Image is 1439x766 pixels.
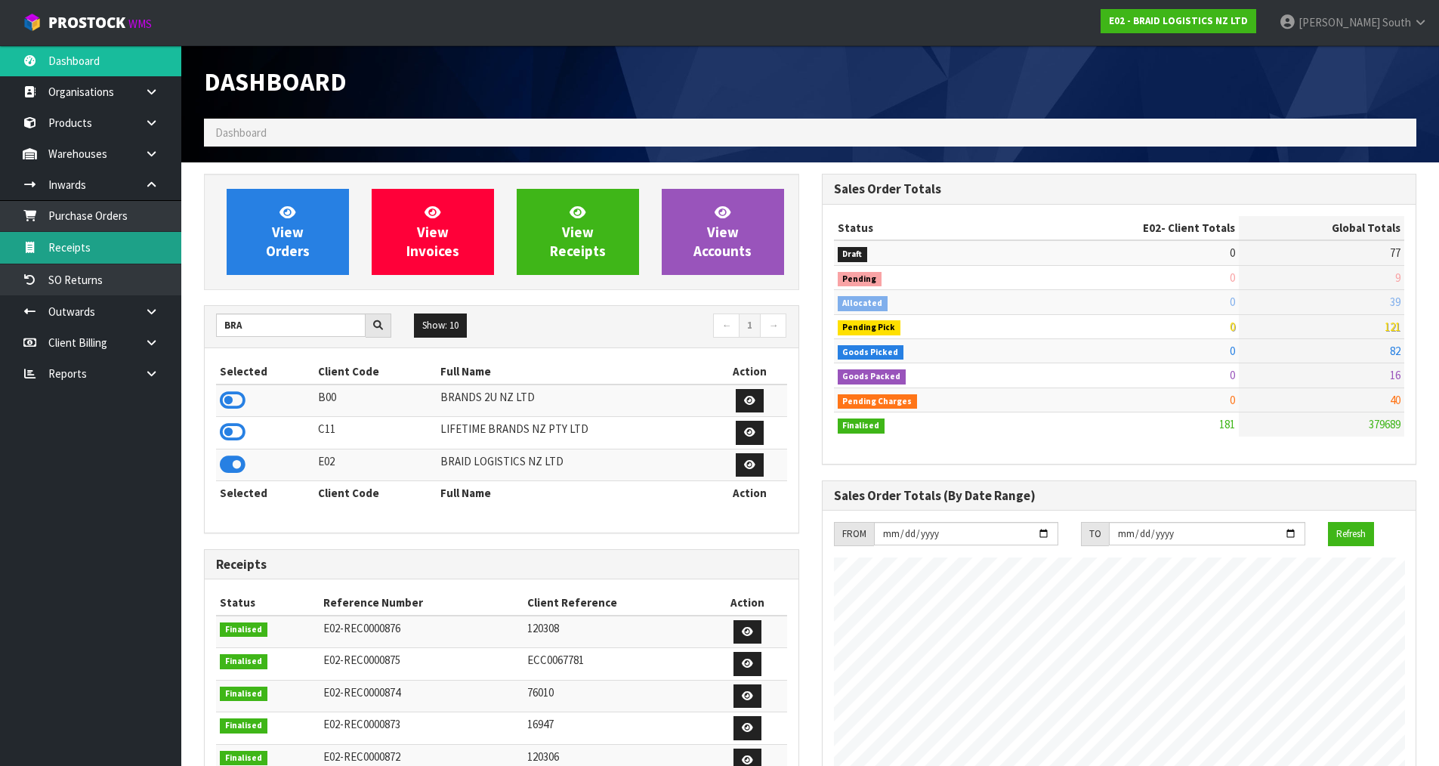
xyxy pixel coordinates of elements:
span: 39 [1390,295,1400,309]
span: Finalised [838,419,885,434]
span: E02-REC0000876 [323,621,400,635]
span: Draft [838,247,868,262]
span: E02-REC0000874 [323,685,400,700]
div: TO [1081,522,1109,546]
td: C11 [314,417,437,449]
th: - Client Totals [1023,216,1239,240]
th: Client Code [314,360,437,384]
span: 77 [1390,246,1400,260]
th: Selected [216,481,314,505]
h3: Sales Order Totals (By Date Range) [834,489,1405,503]
span: View Invoices [406,203,459,260]
span: Finalised [220,654,267,669]
span: View Orders [266,203,310,260]
h3: Sales Order Totals [834,182,1405,196]
span: South [1382,15,1411,29]
span: [PERSON_NAME] [1298,15,1380,29]
input: Search clients [216,314,366,337]
a: ← [713,314,740,338]
span: 0 [1230,320,1235,334]
th: Action [713,360,787,384]
span: 40 [1390,393,1400,407]
span: 0 [1230,270,1235,285]
span: 16 [1390,368,1400,382]
th: Status [834,216,1023,240]
a: → [760,314,786,338]
td: LIFETIME BRANDS NZ PTY LTD [437,417,713,449]
th: Selected [216,360,314,384]
span: 0 [1230,393,1235,407]
a: ViewAccounts [662,189,784,275]
a: ViewInvoices [372,189,494,275]
nav: Page navigation [513,314,787,340]
th: Action [708,591,786,615]
button: Show: 10 [414,314,467,338]
span: E02 [1143,221,1161,235]
span: 0 [1230,344,1235,358]
span: Goods Picked [838,345,904,360]
span: Finalised [220,751,267,766]
h3: Receipts [216,558,787,572]
td: E02 [314,449,437,481]
span: E02-REC0000872 [323,749,400,764]
th: Client Reference [523,591,709,615]
span: E02-REC0000873 [323,717,400,731]
a: E02 - BRAID LOGISTICS NZ LTD [1101,9,1256,33]
span: Pending Charges [838,394,918,409]
span: 0 [1230,295,1235,309]
div: FROM [834,522,874,546]
span: View Accounts [693,203,752,260]
span: 9 [1395,270,1400,285]
span: 76010 [527,685,554,700]
span: Pending Pick [838,320,901,335]
th: Full Name [437,481,713,505]
small: WMS [128,17,152,31]
span: 0 [1230,246,1235,260]
span: 379689 [1369,417,1400,431]
a: ViewOrders [227,189,349,275]
th: Status [216,591,320,615]
span: Goods Packed [838,369,906,385]
span: Pending [838,272,882,287]
th: Global Totals [1239,216,1404,240]
th: Reference Number [320,591,523,615]
button: Refresh [1328,522,1374,546]
td: BRAID LOGISTICS NZ LTD [437,449,713,481]
span: 181 [1219,417,1235,431]
span: View Receipts [550,203,606,260]
img: cube-alt.png [23,13,42,32]
span: 121 [1385,320,1400,334]
span: 120308 [527,621,559,635]
td: B00 [314,385,437,417]
span: Allocated [838,296,888,311]
strong: E02 - BRAID LOGISTICS NZ LTD [1109,14,1248,27]
th: Action [713,481,787,505]
a: 1 [739,314,761,338]
a: ViewReceipts [517,189,639,275]
span: Finalised [220,622,267,638]
span: 82 [1390,344,1400,358]
span: 0 [1230,368,1235,382]
span: E02-REC0000875 [323,653,400,667]
span: Finalised [220,718,267,734]
th: Full Name [437,360,713,384]
span: ECC0067781 [527,653,584,667]
span: Finalised [220,687,267,702]
span: Dashboard [204,66,347,97]
td: BRANDS 2U NZ LTD [437,385,713,417]
th: Client Code [314,481,437,505]
span: 120306 [527,749,559,764]
span: Dashboard [215,125,267,140]
span: ProStock [48,13,125,32]
span: 16947 [527,717,554,731]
